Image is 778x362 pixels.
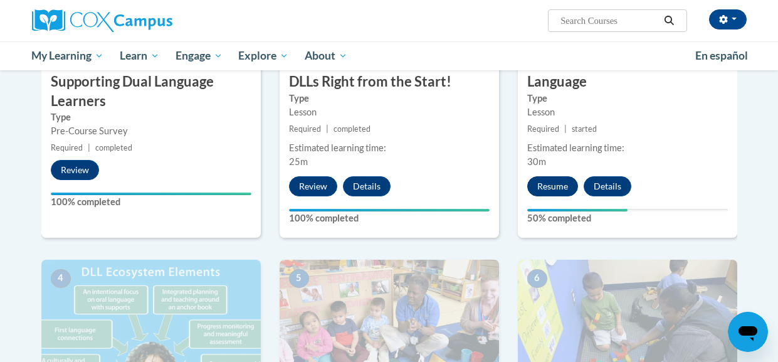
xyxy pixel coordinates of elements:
span: started [572,124,597,134]
label: 50% completed [527,211,728,225]
span: 25m [289,156,308,167]
div: Your progress [51,193,251,195]
input: Search Courses [559,13,660,28]
a: Engage [167,41,231,70]
h3: Development in More than One Language [518,53,737,92]
label: Type [51,110,251,124]
button: Details [584,176,631,196]
button: Review [51,160,99,180]
a: Cox Campus [32,9,258,32]
label: 100% completed [51,195,251,209]
div: Your progress [527,209,628,211]
span: Required [527,124,559,134]
span: | [564,124,567,134]
div: Main menu [23,41,756,70]
span: completed [334,124,371,134]
div: Estimated learning time: [289,141,490,155]
h3: Pre-Course Survey for Supporting Dual Language Learners [41,53,261,110]
span: 6 [527,269,547,288]
div: Pre-Course Survey [51,124,251,138]
img: Cox Campus [32,9,172,32]
div: Your progress [289,209,490,211]
a: Explore [230,41,297,70]
div: Estimated learning time: [527,141,728,155]
a: En español [687,43,756,69]
span: Learn [120,48,159,63]
a: About [297,41,355,70]
span: En español [695,49,748,62]
label: Type [289,92,490,105]
h3: Setting the Stage for Supporting DLLs Right from the Start! [280,53,499,92]
span: 5 [289,269,309,288]
span: 30m [527,156,546,167]
label: 100% completed [289,211,490,225]
button: Review [289,176,337,196]
div: Lesson [289,105,490,119]
button: Resume [527,176,578,196]
span: | [326,124,329,134]
span: | [88,143,90,152]
span: Required [51,143,83,152]
label: Type [527,92,728,105]
a: My Learning [24,41,112,70]
button: Account Settings [709,9,747,29]
span: completed [95,143,132,152]
span: Explore [238,48,288,63]
span: 4 [51,269,71,288]
iframe: Button to launch messaging window [728,312,768,352]
div: Lesson [527,105,728,119]
button: Details [343,176,391,196]
span: About [305,48,347,63]
span: My Learning [31,48,103,63]
span: Engage [176,48,223,63]
span: Required [289,124,321,134]
a: Learn [112,41,167,70]
button: Search [660,13,678,28]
